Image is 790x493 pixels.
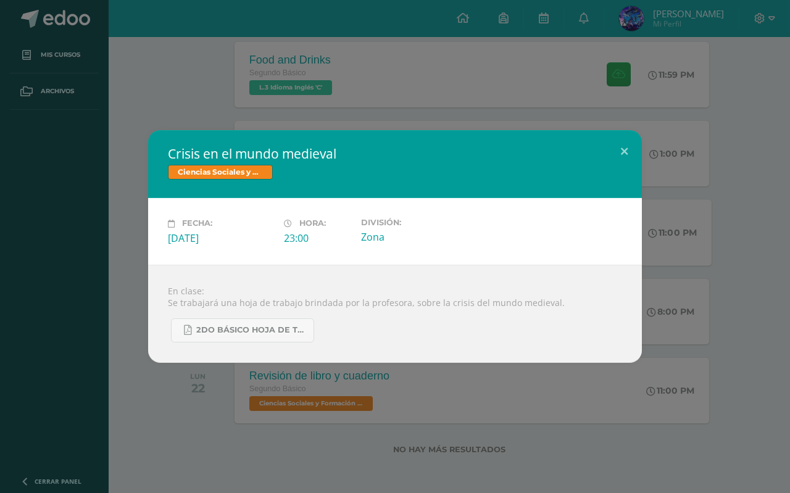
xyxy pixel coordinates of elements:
[148,265,642,363] div: En clase: Se trabajará una hoja de trabajo brindada por la profesora, sobre la crisis del mundo m...
[361,218,467,227] label: División:
[168,165,273,180] span: Ciencias Sociales y Formación Ciudadana
[168,231,274,245] div: [DATE]
[607,130,642,172] button: Close (Esc)
[299,219,326,228] span: Hora:
[284,231,351,245] div: 23:00
[196,325,307,335] span: 2do Básico hoja de trabajo.pdf
[171,318,314,342] a: 2do Básico hoja de trabajo.pdf
[168,145,622,162] h2: Crisis en el mundo medieval
[182,219,212,228] span: Fecha:
[361,230,467,244] div: Zona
